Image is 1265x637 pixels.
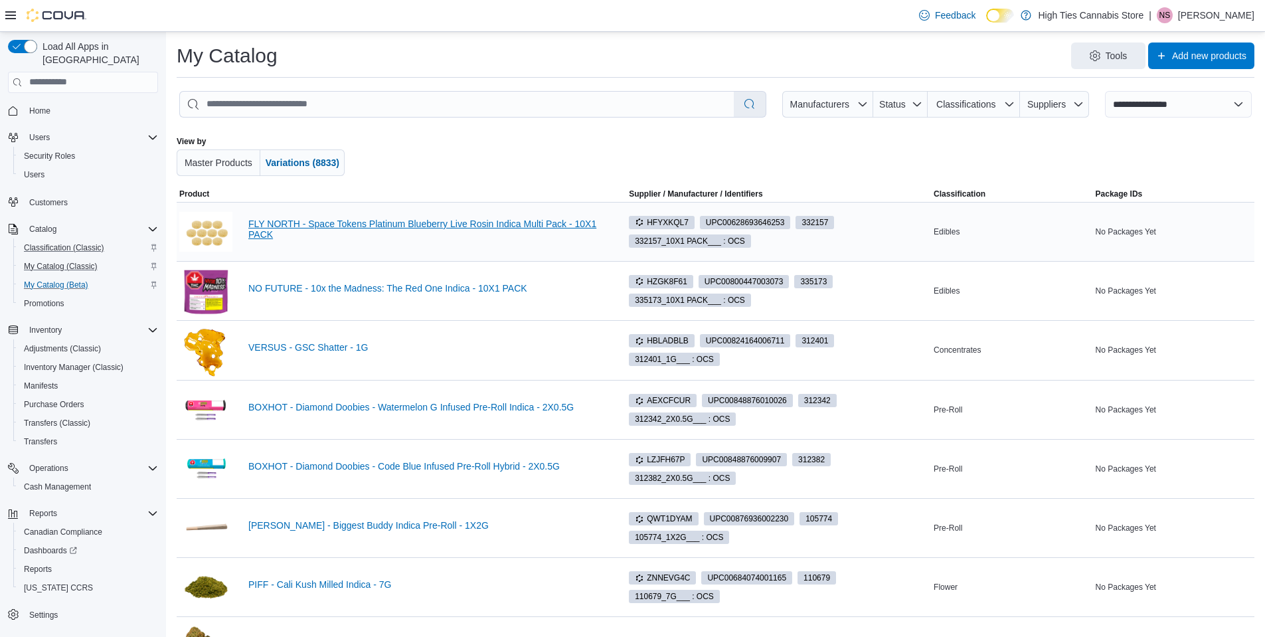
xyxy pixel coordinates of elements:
[19,148,158,164] span: Security Roles
[19,524,108,540] a: Canadian Compliance
[629,216,695,229] span: HFYXKQL7
[19,415,96,431] a: Transfers (Classic)
[179,266,232,315] img: NO FUTURE - 10x the Madness: The Red One Indica - 10X1 PACK
[19,378,158,394] span: Manifests
[1020,91,1089,118] button: Suppliers
[928,91,1020,118] button: Classifications
[1172,49,1246,62] span: Add new products
[1093,283,1254,299] div: No Packages Yet
[19,580,98,596] a: [US_STATE] CCRS
[1093,461,1254,477] div: No Packages Yet
[19,240,110,256] a: Classification (Classic)
[24,221,62,237] button: Catalog
[24,527,102,537] span: Canadian Compliance
[1093,520,1254,536] div: No Packages Yet
[931,283,1092,299] div: Edibles
[19,296,70,312] a: Promotions
[248,342,605,353] a: VERSUS - GSC Shatter - 1G
[707,572,786,584] span: UPC 00684074001165
[629,353,720,366] span: 312401_1G___ : OCS
[179,323,232,377] img: VERSUS - GSC Shatter - 1G
[13,294,163,313] button: Promotions
[782,91,873,118] button: Manufacturers
[13,478,163,496] button: Cash Management
[3,605,163,624] button: Settings
[1096,189,1143,199] span: Package IDs
[804,395,831,407] span: 312342
[931,461,1092,477] div: Pre-Roll
[24,583,93,593] span: [US_STATE] CCRS
[1093,402,1254,418] div: No Packages Yet
[635,472,730,484] span: 312382_2X0.5G___ : OCS
[13,358,163,377] button: Inventory Manager (Classic)
[19,524,158,540] span: Canadian Compliance
[635,235,745,247] span: 332157_10X1 PACK___ : OCS
[1178,7,1254,23] p: [PERSON_NAME]
[629,334,695,347] span: HBLADBLB
[248,461,605,472] a: BOXHOT - Diamond Doobies - Code Blue Infused Pre-Roll Hybrid - 2X0.5G
[24,343,101,354] span: Adjustments (Classic)
[931,224,1092,240] div: Edibles
[179,189,209,199] span: Product
[635,335,689,347] span: HBLADBLB
[24,505,158,521] span: Reports
[19,240,158,256] span: Classification (Classic)
[24,606,158,623] span: Settings
[29,508,57,519] span: Reports
[24,298,64,309] span: Promotions
[805,513,832,525] span: 105774
[1148,43,1254,69] button: Add new products
[629,412,736,426] span: 312342_2X0.5G___ : OCS
[800,512,838,525] span: 105774
[1106,49,1128,62] span: Tools
[13,432,163,451] button: Transfers
[3,128,163,147] button: Users
[1149,7,1151,23] p: |
[635,513,692,525] span: QWT1DYAM
[185,157,252,168] span: Master Products
[24,280,88,290] span: My Catalog (Beta)
[24,193,158,210] span: Customers
[29,132,50,143] span: Users
[19,378,63,394] a: Manifests
[19,415,158,431] span: Transfers (Classic)
[177,43,278,69] h1: My Catalog
[24,261,98,272] span: My Catalog (Classic)
[19,397,158,412] span: Purchase Orders
[700,334,791,347] span: UPC00824164006711
[700,216,791,229] span: UPC00628693646253
[260,149,345,176] button: Variations (8833)
[635,217,689,228] span: HFYXKQL7
[794,275,833,288] span: 335173
[29,610,58,620] span: Settings
[635,395,691,407] span: AEXCFCUR
[266,157,339,168] span: Variations (8833)
[986,9,1014,23] input: Dark Mode
[635,353,714,365] span: 312401_1G___ : OCS
[801,217,828,228] span: 332157
[635,413,730,425] span: 312342_2X0.5G___ : OCS
[19,434,62,450] a: Transfers
[19,167,158,183] span: Users
[610,189,762,199] span: Supplier / Manufacturer / Identifiers
[19,148,80,164] a: Security Roles
[798,454,825,466] span: 312382
[629,453,691,466] span: LZJFH67P
[635,276,687,288] span: HZGK8F61
[24,399,84,410] span: Purchase Orders
[248,520,605,531] a: [PERSON_NAME] - Biggest Buddy Indica Pre-Roll - 1X2G
[24,564,52,575] span: Reports
[635,531,723,543] span: 105774_1X2G___ : OCS
[177,136,206,147] label: View by
[19,296,158,312] span: Promotions
[931,579,1092,595] div: Flower
[24,460,158,476] span: Operations
[13,541,163,560] a: Dashboards
[13,238,163,257] button: Classification (Classic)
[19,543,82,559] a: Dashboards
[629,294,751,307] span: 335173_10X1 PACK___ : OCS
[29,197,68,208] span: Customers
[1071,43,1145,69] button: Tools
[635,454,685,466] span: LZJFH67P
